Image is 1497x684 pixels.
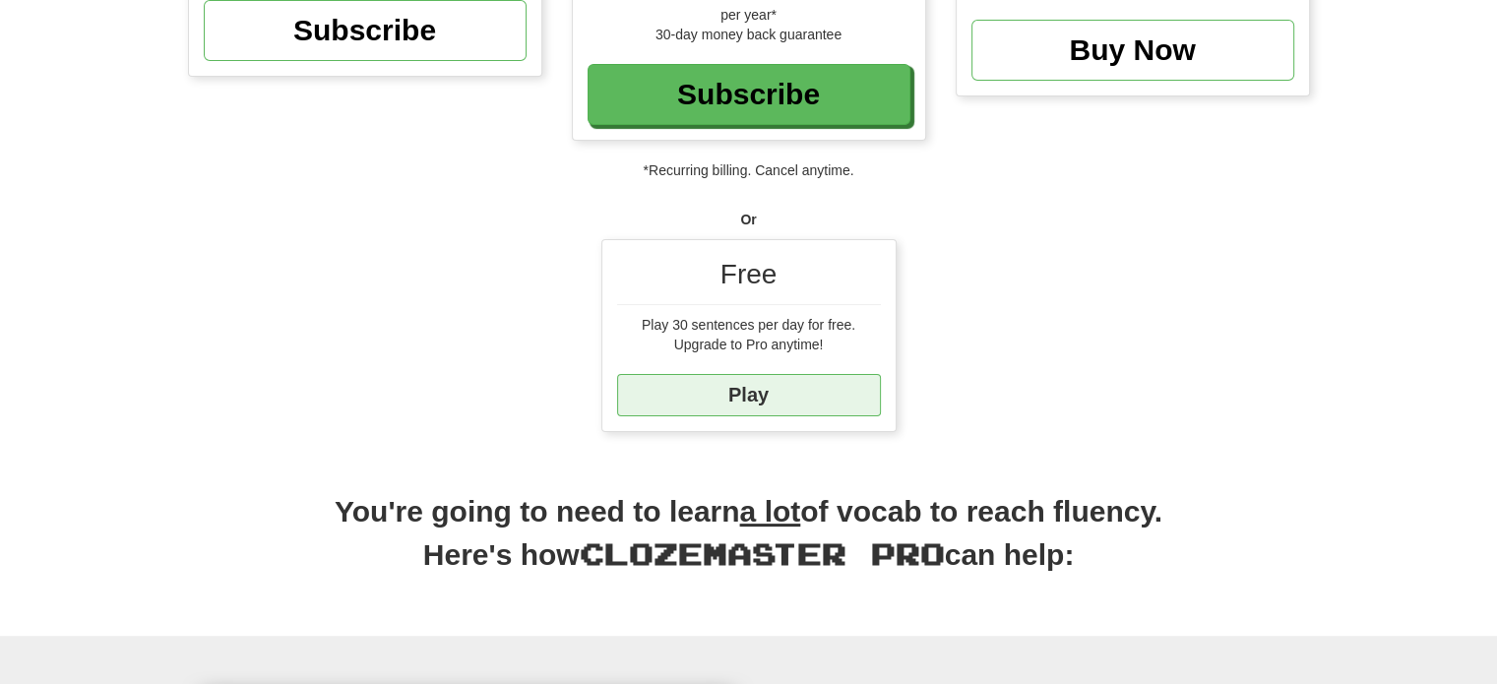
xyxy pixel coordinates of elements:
div: 30-day money back guarantee [588,25,910,44]
a: Play [617,374,881,416]
strong: Or [740,212,756,227]
span: Clozemaster Pro [580,535,945,571]
a: Subscribe [588,64,910,125]
div: per year* [588,5,910,25]
a: Buy Now [971,20,1294,81]
div: Play 30 sentences per day for free. [617,315,881,335]
div: Upgrade to Pro anytime! [617,335,881,354]
div: Free [617,255,881,305]
h2: You're going to need to learn of vocab to reach fluency. Here's how can help: [188,491,1310,597]
u: a lot [740,495,801,528]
